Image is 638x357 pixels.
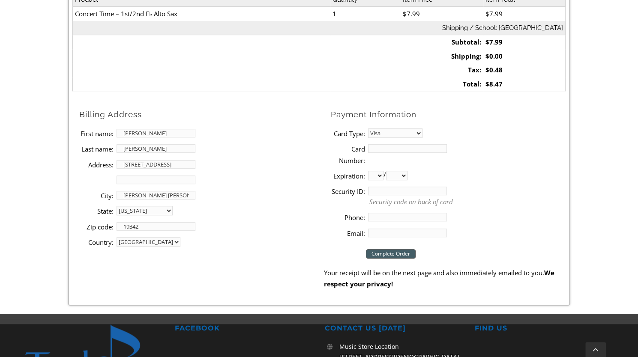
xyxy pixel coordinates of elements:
[483,49,566,63] td: $0.00
[331,186,365,197] label: Security ID:
[79,128,114,139] label: First name:
[79,159,114,170] label: Address:
[483,77,566,91] td: $8.47
[483,7,566,21] td: $7.99
[401,77,483,91] td: Total:
[369,197,566,207] p: Security code on back of card
[79,190,114,201] label: City:
[483,63,566,77] td: $0.48
[117,206,173,215] select: State billing address
[72,21,565,35] th: Shipping / School: [GEOGRAPHIC_DATA]
[331,212,365,223] label: Phone:
[79,109,324,120] h2: Billing Address
[79,143,114,155] label: Last name:
[331,168,566,183] li: /
[79,221,114,232] label: Zip code:
[475,324,613,333] h2: FIND US
[72,7,330,21] td: Concert Time – 1st/2nd E♭ Alto Sax
[331,170,365,181] label: Expiration:
[366,249,416,259] input: Complete Order
[483,35,566,49] td: $7.99
[79,205,114,217] label: State:
[401,49,483,63] td: Shipping:
[401,63,483,77] td: Tax:
[175,324,313,333] h2: FACEBOOK
[331,109,566,120] h2: Payment Information
[331,128,365,139] label: Card Type:
[324,267,566,290] p: Your receipt will be on the next page and also immediately emailed to you.
[331,228,365,239] label: Email:
[330,7,401,21] td: 1
[79,237,114,248] label: Country:
[331,143,365,166] label: Card Number:
[325,324,463,333] h2: CONTACT US [DATE]
[401,7,483,21] td: $7.99
[117,237,180,247] select: country
[401,35,483,49] td: Subtotal:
